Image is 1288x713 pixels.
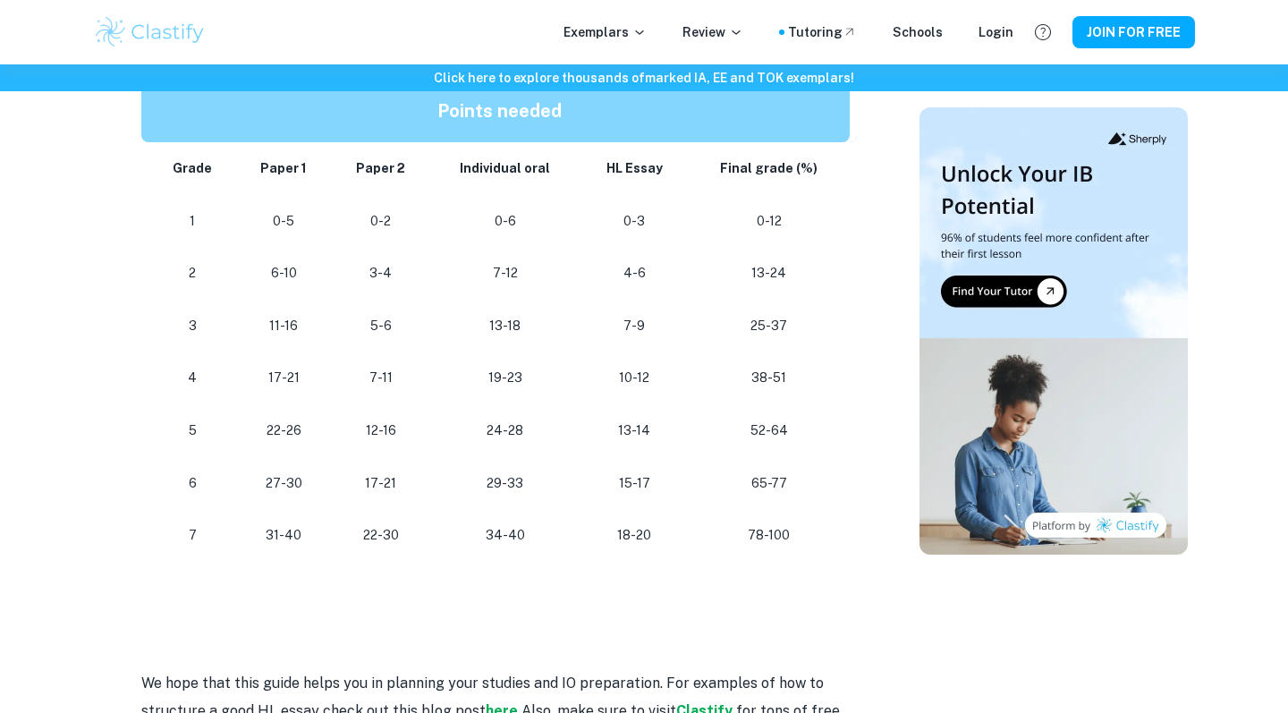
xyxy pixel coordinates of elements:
p: 0-6 [445,209,566,233]
p: Review [682,22,743,42]
p: 6 [163,471,222,496]
button: JOIN FOR FREE [1072,16,1195,48]
p: 13-14 [595,419,674,443]
p: 65-77 [702,471,835,496]
p: 17-21 [250,366,317,390]
a: Tutoring [788,22,857,42]
a: Login [979,22,1013,42]
p: 13-24 [702,261,835,285]
p: 29-33 [445,471,566,496]
p: Exemplars [563,22,647,42]
p: 5-6 [346,314,416,338]
p: 7-11 [346,366,416,390]
p: 7-9 [595,314,674,338]
img: Clastify logo [93,14,207,50]
p: 27-30 [250,471,317,496]
p: 10-12 [595,366,674,390]
a: Schools [893,22,943,42]
strong: Grade [173,161,212,175]
p: 22-26 [250,419,317,443]
h6: Click here to explore thousands of marked IA, EE and TOK exemplars ! [4,68,1284,88]
p: 13-18 [445,314,566,338]
p: 0-3 [595,209,674,233]
p: 24-28 [445,419,566,443]
p: 18-20 [595,523,674,547]
strong: Final grade (%) [720,161,818,175]
p: 25-37 [702,314,835,338]
p: 22-30 [346,523,416,547]
p: 0-2 [346,209,416,233]
p: 0-5 [250,209,317,233]
p: 52-64 [702,419,835,443]
p: 4-6 [595,261,674,285]
strong: Individual oral [460,161,550,175]
strong: Paper 1 [260,161,307,175]
strong: Points needed [437,100,562,122]
p: 4 [163,366,222,390]
p: 15-17 [595,471,674,496]
button: Help and Feedback [1028,17,1058,47]
p: 38-51 [702,366,835,390]
p: 11-16 [250,314,317,338]
p: 1 [163,209,222,233]
p: 5 [163,419,222,443]
p: 6-10 [250,261,317,285]
p: 19-23 [445,366,566,390]
p: 3-4 [346,261,416,285]
p: 34-40 [445,523,566,547]
p: 31-40 [250,523,317,547]
img: Thumbnail [919,107,1188,555]
p: 7 [163,523,222,547]
p: 0-12 [702,209,835,233]
p: 7-12 [445,261,566,285]
p: 3 [163,314,222,338]
p: 2 [163,261,222,285]
strong: HL Essay [606,161,663,175]
p: 12-16 [346,419,416,443]
p: 78-100 [702,523,835,547]
strong: Paper 2 [356,161,405,175]
p: 17-21 [346,471,416,496]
